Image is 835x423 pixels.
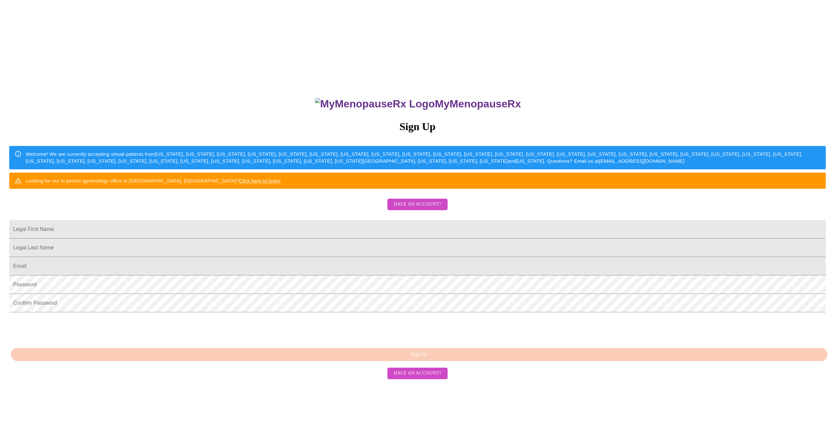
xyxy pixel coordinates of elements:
[386,206,449,211] a: Have an account?
[387,199,448,210] button: Have an account?
[394,369,441,378] span: Have an account?
[10,98,826,110] h3: MyMenopauseRx
[26,175,281,187] div: Looking for our in person gynecology office in [GEOGRAPHIC_DATA], [GEOGRAPHIC_DATA]?
[599,158,684,164] em: [EMAIL_ADDRESS][DOMAIN_NAME]
[386,370,449,376] a: Have an account?
[9,121,826,133] h3: Sign Up
[26,148,821,167] div: Welcome! We are currently accepting virtual patients from [US_STATE], [US_STATE], [US_STATE], [US...
[387,368,448,379] button: Have an account?
[239,178,281,183] a: Click here to login!
[315,98,435,110] img: MyMenopauseRx Logo
[9,316,109,341] iframe: reCAPTCHA
[394,200,441,209] span: Have an account?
